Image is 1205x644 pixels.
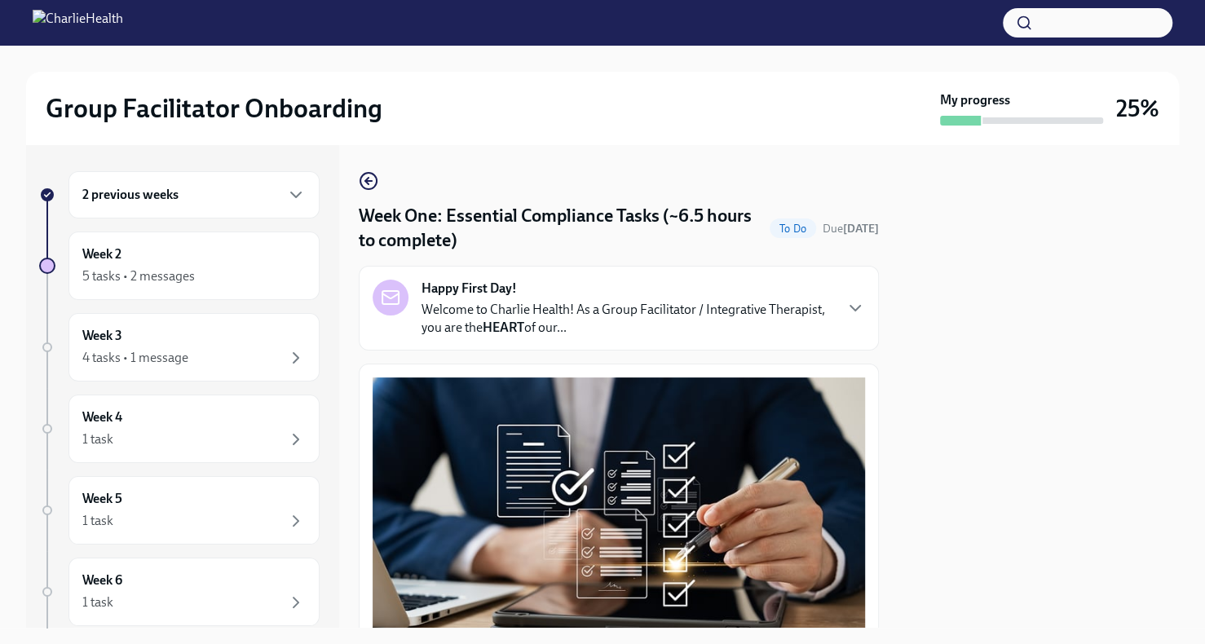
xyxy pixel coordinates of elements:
[82,571,122,589] h6: Week 6
[82,186,179,204] h6: 2 previous weeks
[33,10,123,36] img: CharlieHealth
[1116,94,1159,123] h3: 25%
[422,301,832,337] p: Welcome to Charlie Health! As a Group Facilitator / Integrative Therapist, you are the of our...
[843,222,879,236] strong: [DATE]
[68,171,320,218] div: 2 previous weeks
[82,512,113,530] div: 1 task
[82,245,121,263] h6: Week 2
[82,349,188,367] div: 4 tasks • 1 message
[82,430,113,448] div: 1 task
[770,223,816,235] span: To Do
[39,313,320,382] a: Week 34 tasks • 1 message
[82,593,113,611] div: 1 task
[82,267,195,285] div: 5 tasks • 2 messages
[46,92,382,125] h2: Group Facilitator Onboarding
[39,232,320,300] a: Week 25 tasks • 2 messages
[373,377,865,634] button: Zoom image
[940,91,1010,109] strong: My progress
[82,490,122,508] h6: Week 5
[39,558,320,626] a: Week 61 task
[422,280,517,298] strong: Happy First Day!
[823,222,879,236] span: Due
[39,395,320,463] a: Week 41 task
[82,408,122,426] h6: Week 4
[359,204,763,253] h4: Week One: Essential Compliance Tasks (~6.5 hours to complete)
[82,327,122,345] h6: Week 3
[483,320,524,335] strong: HEART
[39,476,320,545] a: Week 51 task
